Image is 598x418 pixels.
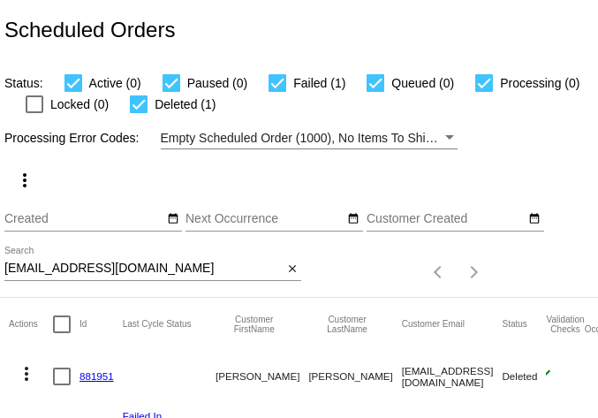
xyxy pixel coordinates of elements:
span: Deleted (1) [155,94,216,115]
button: Change sorting for CustomerLastName [308,315,385,334]
mat-header-cell: Actions [9,298,53,351]
h2: Scheduled Orders [4,18,175,42]
span: Processing (0) [500,72,579,94]
button: Next page [457,255,492,290]
span: Locked (0) [50,94,109,115]
span: Active (0) [89,72,141,94]
mat-icon: date_range [347,212,360,226]
mat-cell: [PERSON_NAME] [216,351,308,402]
mat-icon: date_range [167,212,179,226]
button: Change sorting for Id [79,319,87,330]
mat-icon: date_range [528,212,541,226]
input: Customer Created [367,212,526,226]
span: Failed (1) [293,72,345,94]
button: Change sorting for CustomerFirstName [216,315,292,334]
span: Paused (0) [187,72,247,94]
mat-cell: [EMAIL_ADDRESS][DOMAIN_NAME] [402,351,503,402]
span: Deleted [502,370,537,382]
button: Change sorting for CustomerEmail [402,319,465,330]
span: Queued (0) [391,72,454,94]
button: Previous page [421,255,457,290]
button: Clear [283,260,301,278]
a: 881951 [79,370,114,382]
mat-icon: more_vert [16,363,37,384]
mat-cell: [PERSON_NAME] [308,351,401,402]
input: Search [4,262,283,276]
input: Next Occurrence [185,212,344,226]
span: Processing Error Codes: [4,131,140,145]
span: Status: [4,76,43,90]
button: Change sorting for Status [502,319,526,330]
input: Created [4,212,163,226]
mat-icon: more_vert [14,170,35,191]
mat-select: Filter by Processing Error Codes [161,127,458,149]
mat-header-cell: Validation Checks [546,298,584,351]
button: Change sorting for LastProcessingCycleId [123,319,192,330]
mat-icon: close [286,262,299,277]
